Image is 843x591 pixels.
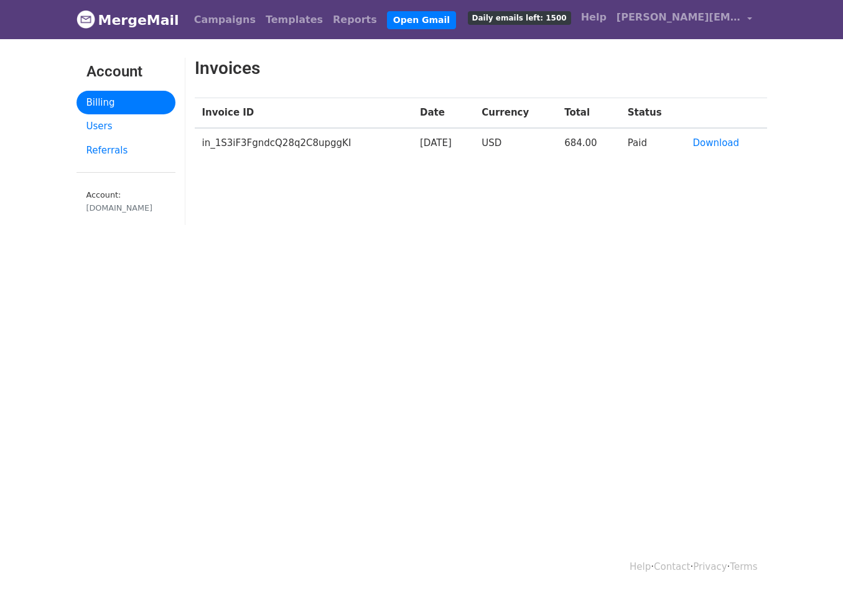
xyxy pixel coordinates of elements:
[328,7,382,32] a: Reports
[620,98,686,128] th: Status
[189,7,261,32] a: Campaigns
[77,114,175,139] a: Users
[86,202,165,214] div: [DOMAIN_NAME]
[730,561,757,572] a: Terms
[474,128,557,158] td: USD
[77,10,95,29] img: MergeMail logo
[576,5,612,30] a: Help
[86,190,165,214] small: Account:
[468,11,571,25] span: Daily emails left: 1500
[195,58,669,79] h2: Invoices
[412,98,474,128] th: Date
[77,91,175,115] a: Billing
[474,98,557,128] th: Currency
[387,11,456,29] a: Open Gmail
[195,128,413,158] td: in_1S3iF3FgndcQ28q2C8upggKI
[557,98,620,128] th: Total
[86,63,165,81] h3: Account
[261,7,328,32] a: Templates
[693,561,727,572] a: Privacy
[557,128,620,158] td: 684.00
[77,7,179,33] a: MergeMail
[620,128,686,158] td: Paid
[630,561,651,572] a: Help
[77,139,175,163] a: Referrals
[693,137,740,149] a: Download
[412,128,474,158] td: [DATE]
[654,561,690,572] a: Contact
[617,10,741,25] span: [PERSON_NAME][EMAIL_ADDRESS][DOMAIN_NAME]
[463,5,576,30] a: Daily emails left: 1500
[612,5,757,34] a: [PERSON_NAME][EMAIL_ADDRESS][DOMAIN_NAME]
[195,98,413,128] th: Invoice ID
